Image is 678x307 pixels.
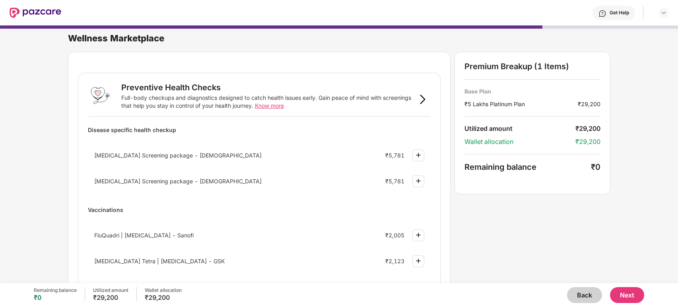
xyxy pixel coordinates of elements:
div: ₹29,200 [93,293,128,301]
div: Get Help [610,10,629,16]
span: [MEDICAL_DATA] Tetra | [MEDICAL_DATA] - GSK [94,258,225,264]
div: ₹0 [34,293,77,301]
img: svg+xml;base64,PHN2ZyBpZD0iUGx1cy0zMngzMiIgeG1sbnM9Imh0dHA6Ly93d3cudzMub3JnLzIwMDAvc3ZnIiB3aWR0aD... [414,150,423,160]
img: Preventive Health Checks [88,83,113,108]
div: ₹29,200 [575,138,600,146]
div: Preventive Health Checks [121,83,221,92]
img: New Pazcare Logo [10,8,61,18]
div: Remaining balance [464,162,591,172]
div: ₹29,200 [575,124,600,133]
div: Base Plan [464,87,600,95]
div: ₹29,200 [145,293,182,301]
div: Remaining balance [34,287,77,293]
img: svg+xml;base64,PHN2ZyBpZD0iUGx1cy0zMngzMiIgeG1sbnM9Imh0dHA6Ly93d3cudzMub3JnLzIwMDAvc3ZnIiB3aWR0aD... [414,230,423,240]
div: ₹2,005 [385,232,404,239]
span: Know more [255,102,284,109]
img: svg+xml;base64,PHN2ZyBpZD0iUGx1cy0zMngzMiIgeG1sbnM9Imh0dHA6Ly93d3cudzMub3JnLzIwMDAvc3ZnIiB3aWR0aD... [414,256,423,266]
button: Next [610,287,644,303]
span: [MEDICAL_DATA] Screening package - [DEMOGRAPHIC_DATA] [94,178,262,185]
div: ₹5 Lakhs Platinum Plan [464,100,578,108]
span: FluQuadri | [MEDICAL_DATA] - Sanofi [94,232,194,239]
div: Wallet allocation [145,287,182,293]
img: svg+xml;base64,PHN2ZyB3aWR0aD0iOSIgaGVpZ2h0PSIxNiIgdmlld0JveD0iMCAwIDkgMTYiIGZpbGw9Im5vbmUiIHhtbG... [418,95,427,104]
div: ₹0 [591,162,600,172]
div: Full-body checkups and diagnostics designed to catch health issues early. Gain peace of mind with... [121,94,415,110]
img: svg+xml;base64,PHN2ZyBpZD0iSGVscC0zMngzMiIgeG1sbnM9Imh0dHA6Ly93d3cudzMub3JnLzIwMDAvc3ZnIiB3aWR0aD... [598,10,606,17]
div: Wallet allocation [464,138,575,146]
div: Premium Breakup (1 Items) [464,62,600,71]
img: svg+xml;base64,PHN2ZyBpZD0iRHJvcGRvd24tMzJ4MzIiIHhtbG5zPSJodHRwOi8vd3d3LnczLm9yZy8yMDAwL3N2ZyIgd2... [661,10,667,16]
div: ₹5,781 [385,152,404,159]
div: ₹2,123 [385,258,404,264]
div: ₹5,781 [385,178,404,185]
div: Vaccinations [88,203,431,217]
img: svg+xml;base64,PHN2ZyBpZD0iUGx1cy0zMngzMiIgeG1sbnM9Imh0dHA6Ly93d3cudzMub3JnLzIwMDAvc3ZnIiB3aWR0aD... [414,176,423,186]
span: [MEDICAL_DATA] Screening package - [DEMOGRAPHIC_DATA] [94,152,262,159]
button: Back [567,287,602,303]
div: Utilized amount [464,124,575,133]
div: Disease specific health checkup [88,123,431,137]
div: Utilized amount [93,287,128,293]
div: ₹29,200 [578,100,600,108]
